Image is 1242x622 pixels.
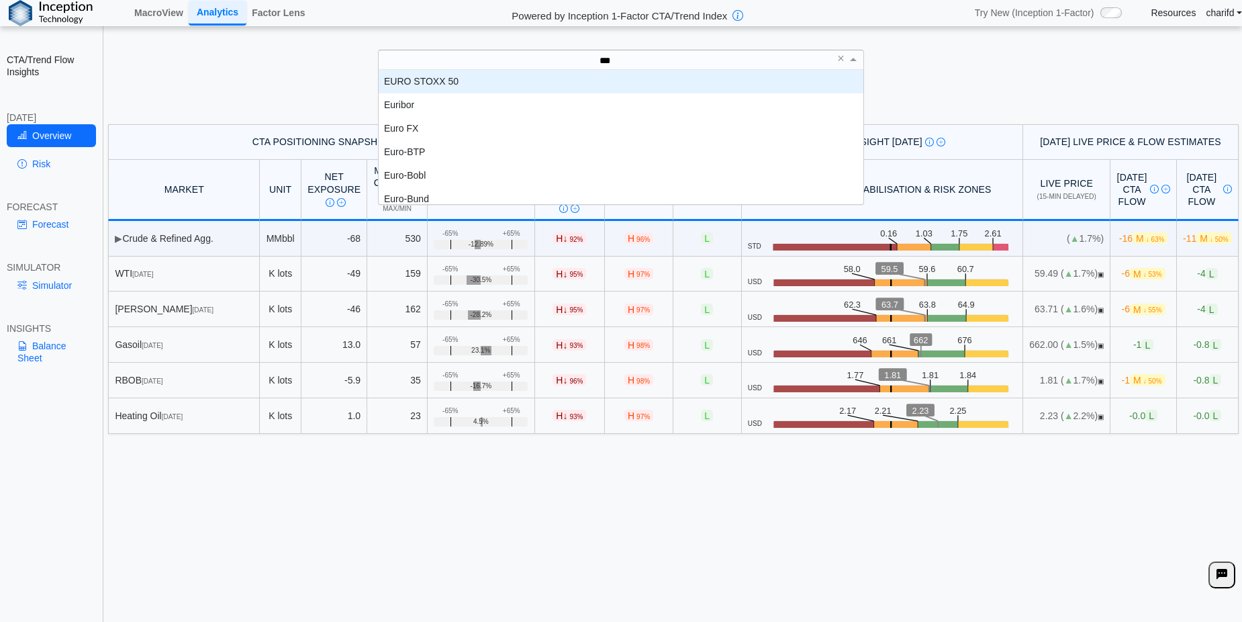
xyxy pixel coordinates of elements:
td: 35 [367,363,428,398]
span: -1 [1133,339,1153,351]
span: ↓ 50% [1210,236,1229,243]
a: Overview [7,124,96,147]
div: -65% [442,300,458,308]
td: 530 [367,221,428,257]
span: ▲ [1064,410,1073,421]
text: 1.81 [884,371,901,381]
text: 63.7 [881,300,898,310]
div: FORECAST [7,201,96,213]
h5: Positioning data updated at previous day close; Price and Flow estimates updated intraday (15-min... [111,105,1237,113]
span: ▲ [1064,268,1073,279]
text: 661 [882,335,896,345]
span: OPEN: Market session is currently open. [1098,377,1104,385]
div: +65% [503,336,520,344]
span: USD [748,384,762,392]
span: H [553,268,586,279]
span: -0.0 [1129,410,1157,421]
span: OPEN: Market session is currently open. [1098,413,1104,420]
h2: CTA/Trend Flow Insights [7,54,96,78]
div: Euro-Bund [379,187,863,211]
td: 1.81 ( 1.7%) [1023,363,1110,398]
text: 1.77 [847,371,863,381]
th: [DATE] Live Price & Flow Estimates [1023,124,1239,160]
span: USD [748,420,762,428]
div: Euro-Bobl [379,164,863,187]
td: K lots [260,398,301,434]
text: 2.23 [912,406,929,416]
div: Maximum Capacity [374,165,421,202]
div: Euribor [379,93,863,117]
span: -1 [1122,374,1165,386]
span: 4.5% [473,418,489,426]
span: L [701,232,713,244]
a: Balance Sheet [7,335,96,369]
span: -16.7% [470,382,491,390]
span: USD [748,314,762,322]
img: Read More [571,204,579,213]
span: 97% [636,271,650,278]
td: 13.0 [301,327,367,363]
h2: Powered by Inception 1-Factor CTA/Trend Index [506,4,732,23]
span: -0.8 [1193,339,1221,351]
div: EURO STOXX 50 [379,70,863,93]
span: L [1206,304,1218,315]
td: 159 [367,257,428,292]
text: 64.9 [958,300,975,310]
span: H [624,268,653,279]
text: 60.7 [957,264,974,274]
td: 2.23 ( 2.2%) [1023,398,1110,434]
span: L [1206,268,1218,279]
span: ↓ 53% [1143,271,1162,278]
a: MacroView [129,1,189,24]
span: H [553,232,586,244]
span: OPEN: Market session is currently open. [1098,306,1104,314]
img: Read More [1161,185,1170,193]
span: 98% [636,377,650,385]
span: 97% [636,413,650,420]
span: -12.89% [469,240,493,249]
span: L [701,374,713,386]
div: [DATE] CTA Flow [1117,171,1170,208]
span: -4 [1197,304,1217,315]
div: Heating Oil [115,410,253,422]
a: Factor Lens [246,1,310,24]
span: Try New (Inception 1-Factor) [975,7,1094,19]
span: ↓ [563,268,567,279]
span: L [1145,410,1157,421]
span: -28.2% [470,311,491,319]
span: OPEN: Market session is currently open. [1098,271,1104,278]
div: -65% [442,265,458,273]
div: Net Exposure [307,171,361,208]
span: OPEN: Market session is currently open. [1098,342,1104,349]
span: -0.8 [1193,374,1221,386]
span: M [1196,232,1231,244]
div: +65% [503,230,520,238]
div: +65% [503,371,520,380]
span: ↓ [563,304,567,314]
span: ▲ [1064,304,1073,314]
span: 23.1% [471,347,490,355]
img: Info [326,198,334,207]
span: M [1130,304,1165,315]
span: [DATE] [162,413,183,420]
span: L [1210,374,1222,386]
img: Info [925,138,934,146]
span: ▲ [1064,375,1073,386]
a: Risk [7,152,96,175]
span: ↓ [563,375,567,386]
td: -49 [301,257,367,292]
div: [PERSON_NAME] [115,303,253,315]
span: L [701,268,713,279]
span: ↓ [563,339,567,350]
td: K lots [260,292,301,327]
span: 97% [636,306,650,314]
span: -11 [1183,232,1232,244]
span: L [701,410,713,421]
td: 57 [367,327,428,363]
div: -65% [442,371,458,380]
span: -30.5% [470,276,491,284]
span: -6 [1122,268,1165,279]
div: WTI [115,267,253,279]
span: M [1130,374,1165,386]
img: Info [559,204,568,213]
